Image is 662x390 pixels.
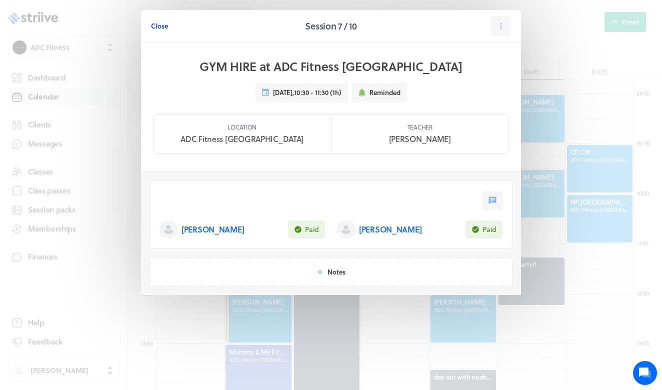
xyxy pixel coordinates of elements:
span: New conversation [64,71,120,79]
h1: Hi [PERSON_NAME] [36,25,163,39]
p: ADC Fitness [GEOGRAPHIC_DATA] [180,133,303,145]
span: Notes [327,267,345,276]
div: Paid [482,224,496,234]
h1: GYM HIRE at ADC Fitness [GEOGRAPHIC_DATA] [199,58,462,74]
p: Find an answer quickly [6,104,194,116]
p: Teacher [407,123,432,131]
h2: Session 7 / 10 [305,19,356,33]
span: Reminded [369,88,400,97]
p: [PERSON_NAME] [359,223,421,235]
p: [PERSON_NAME] [389,133,451,145]
span: Close [151,21,168,30]
iframe: gist-messenger-bubble-iframe [633,361,657,385]
p: [PERSON_NAME] [181,223,244,235]
button: New conversation [8,64,192,85]
button: Close [151,16,168,36]
button: [DATE],10:30 - 11:30 (1h) [255,82,348,102]
h2: We're here to help. Ask us anything! [36,44,163,56]
div: Paid [305,224,319,234]
button: Reminded [352,82,407,102]
input: Search articles [21,121,186,141]
p: Location [227,123,256,131]
button: Notes [149,257,513,287]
